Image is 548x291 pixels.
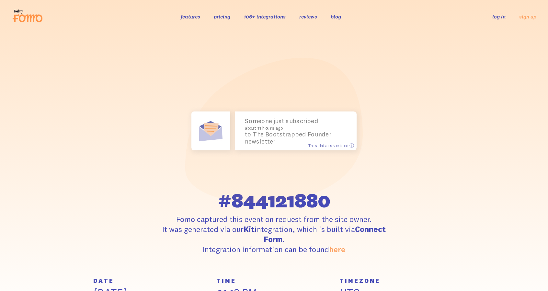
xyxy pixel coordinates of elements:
[245,126,344,131] small: about 11 hours ago
[519,13,536,20] a: sign up
[329,244,345,254] a: here
[339,278,455,284] h5: TIMEZONE
[331,13,341,20] a: blog
[492,13,506,20] a: log in
[264,224,386,244] strong: Connect Form
[181,13,200,20] a: features
[244,224,255,234] strong: Kit
[244,13,286,20] a: 106+ integrations
[191,111,230,150] img: newsletter.jpg
[216,278,332,284] h5: TIME
[245,118,347,145] p: Someone just subscribed to The Bootstrapped Founder newsletter
[299,13,317,20] a: reviews
[308,143,354,148] span: This data is verified ⓘ
[93,278,209,284] h5: DATE
[155,214,393,255] p: Fomo captured this event on request from the site owner. It was generated via our integration, wh...
[218,190,330,210] span: #844121880
[214,13,230,20] a: pricing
